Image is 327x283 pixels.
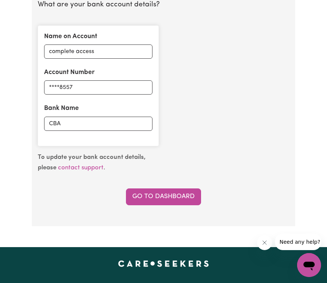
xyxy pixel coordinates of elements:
[297,253,321,277] iframe: Button to launch messaging window
[275,234,321,250] iframe: Message from company
[58,164,104,171] a: contact support
[44,32,97,41] label: Name on Account
[44,44,153,59] input: Holly Peers
[44,104,79,113] label: Bank Name
[38,154,146,171] small: .
[118,261,209,267] a: Careseekers home page
[44,80,153,95] input: e.g. 000123456
[44,68,95,77] label: Account Number
[257,235,272,250] iframe: Close message
[38,154,146,171] b: To update your bank account details, please
[126,188,201,205] a: Go to Dashboard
